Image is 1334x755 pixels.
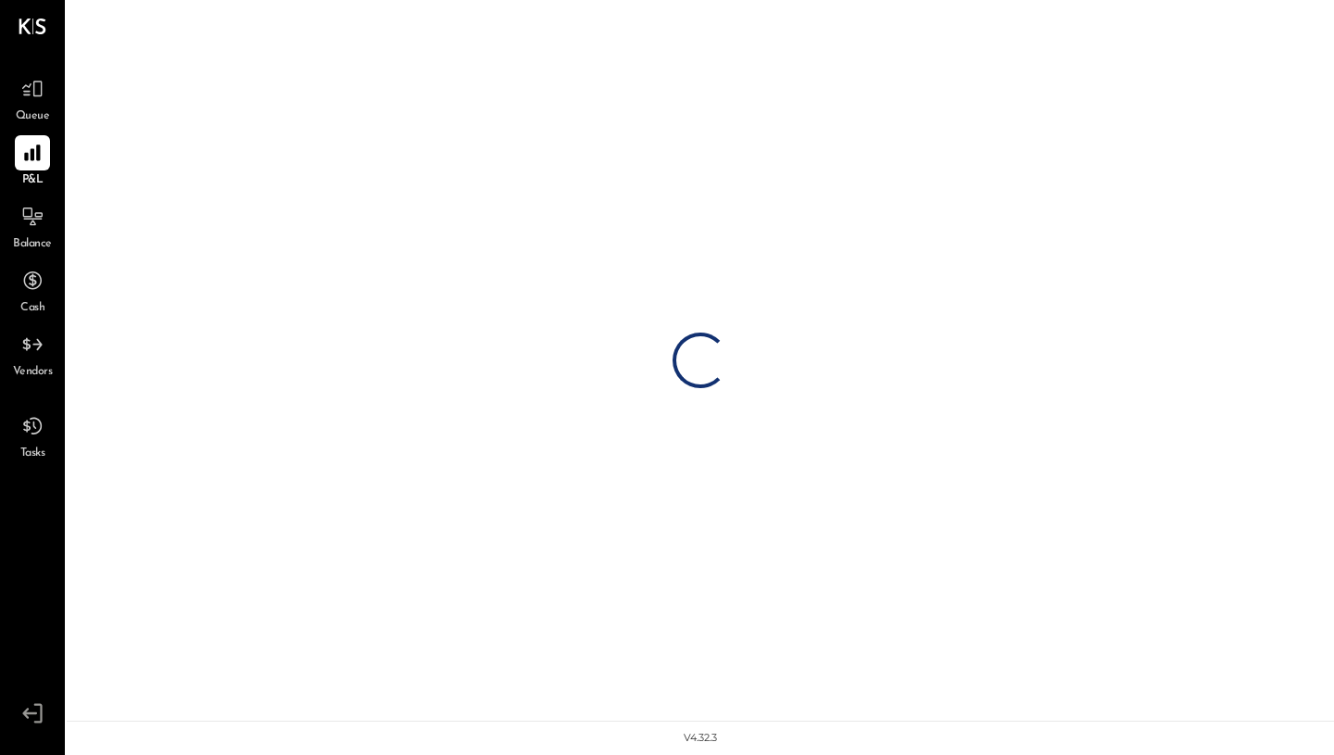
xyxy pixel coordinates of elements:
[1,199,64,253] a: Balance
[16,108,50,125] span: Queue
[1,135,64,189] a: P&L
[684,731,717,746] div: v 4.32.3
[13,236,52,253] span: Balance
[1,327,64,381] a: Vendors
[20,300,44,317] span: Cash
[1,409,64,462] a: Tasks
[1,71,64,125] a: Queue
[1,263,64,317] a: Cash
[13,364,53,381] span: Vendors
[22,172,44,189] span: P&L
[20,446,45,462] span: Tasks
